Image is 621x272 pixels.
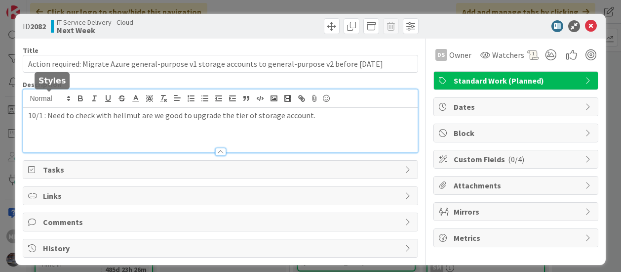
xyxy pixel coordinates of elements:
span: Dates [454,101,580,113]
span: Links [43,190,399,202]
div: DS [435,49,447,61]
span: Block [454,127,580,139]
b: Next Week [57,26,133,34]
h5: Styles [39,76,66,85]
span: IT Service Delivery - Cloud [57,18,133,26]
span: Watchers [492,49,524,61]
input: type card name here... [23,55,418,73]
span: Mirrors [454,206,580,218]
span: Description [23,80,61,89]
span: Custom Fields [454,153,580,165]
span: ID [23,20,46,32]
span: Owner [449,49,471,61]
p: 10/1 : Need to check with hellmut are we good to upgrade the tier of storage account. [28,110,412,121]
span: ( 0/4 ) [508,154,524,164]
span: Standard Work (Planned) [454,75,580,87]
b: 2082 [30,21,46,31]
span: Metrics [454,232,580,244]
span: Comments [43,216,399,228]
label: Title [23,46,39,55]
span: Attachments [454,180,580,191]
span: Tasks [43,164,399,176]
span: History [43,242,399,254]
